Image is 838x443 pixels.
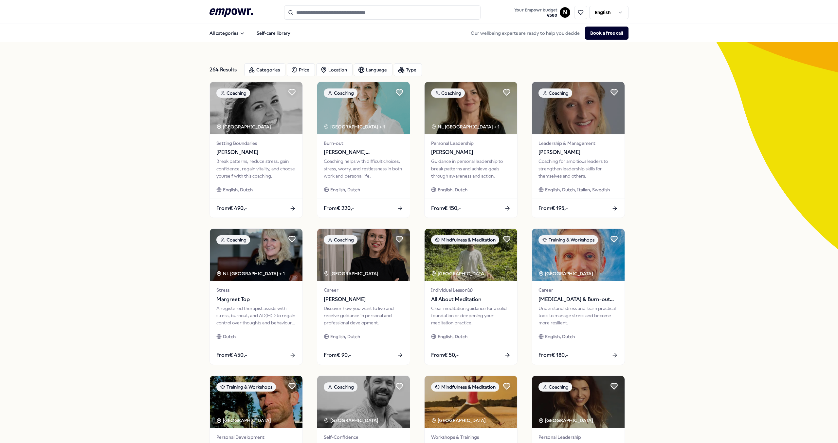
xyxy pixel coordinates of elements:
[532,229,625,281] img: package image
[438,333,467,340] span: English, Dutch
[223,186,253,193] span: English, Dutch
[209,63,239,76] div: 264 Results
[210,229,302,281] img: package image
[284,5,481,20] input: Search for products, categories or subcategories
[324,140,403,147] span: Burn-out
[324,433,403,441] span: Self-Confidence
[324,235,357,244] div: Coaching
[431,204,461,213] span: From € 150,-
[210,82,302,134] img: package image
[216,140,296,147] span: Setting Boundaries
[317,82,410,134] img: package image
[216,270,285,277] div: NL [GEOGRAPHIC_DATA] + 1
[532,376,625,428] img: package image
[424,228,518,365] a: package imageMindfulness & Meditation[GEOGRAPHIC_DATA] Individual Lesson(s)All About MeditationCl...
[538,204,568,213] span: From € 195,-
[223,333,236,340] span: Dutch
[431,235,499,244] div: Mindfulness & Meditation
[330,186,360,193] span: English, Dutch
[538,382,572,392] div: Coaching
[512,6,560,19] a: Your Empowr budget€580
[538,140,618,147] span: Leadership & Management
[538,286,618,294] span: Career
[287,63,315,76] button: Price
[431,351,459,359] span: From € 50,-
[425,376,517,428] img: package image
[354,63,392,76] button: Language
[431,270,487,277] div: [GEOGRAPHIC_DATA]
[394,63,422,76] button: Type
[204,27,296,40] nav: Main
[216,382,276,392] div: Training & Workshops
[324,351,351,359] span: From € 90,-
[538,158,618,180] div: Coaching for ambitious leaders to strengthen leadership skills for themselves and others.
[538,417,594,424] div: [GEOGRAPHIC_DATA]
[431,433,511,441] span: Workshops & Trainings
[324,270,379,277] div: [GEOGRAPHIC_DATA]
[324,123,385,130] div: [GEOGRAPHIC_DATA] + 1
[431,295,511,304] span: All About Meditation
[316,63,353,76] button: Location
[324,417,379,424] div: [GEOGRAPHIC_DATA]
[324,382,357,392] div: Coaching
[431,305,511,327] div: Clear meditation guidance for a solid foundation or deepening your meditation practice.
[532,82,625,218] a: package imageCoachingLeadership & Management[PERSON_NAME]Coaching for ambitious leaders to streng...
[538,351,568,359] span: From € 180,-
[209,82,303,218] a: package imageCoaching[GEOGRAPHIC_DATA] Setting Boundaries[PERSON_NAME]Break patterns, reduce stre...
[438,186,467,193] span: English, Dutch
[538,433,618,441] span: Personal Leadership
[431,286,511,294] span: Individual Lesson(s)
[538,88,572,98] div: Coaching
[216,235,250,244] div: Coaching
[244,63,285,76] button: Categories
[317,228,410,365] a: package imageCoaching[GEOGRAPHIC_DATA] Career[PERSON_NAME]Discover how you want to live and recei...
[532,82,625,134] img: package image
[324,286,403,294] span: Career
[216,295,296,304] span: Margreet Top
[538,148,618,157] span: [PERSON_NAME]
[317,376,410,428] img: package image
[317,82,410,218] a: package imageCoaching[GEOGRAPHIC_DATA] + 1Burn-out[PERSON_NAME][GEOGRAPHIC_DATA]Coaching helps wi...
[425,229,517,281] img: package image
[216,286,296,294] span: Stress
[431,140,511,147] span: Personal Leadership
[431,88,465,98] div: Coaching
[560,7,570,18] button: N
[330,333,360,340] span: English, Dutch
[513,6,558,19] button: Your Empowr budget€580
[545,333,575,340] span: English, Dutch
[216,204,247,213] span: From € 490,-
[216,148,296,157] span: [PERSON_NAME]
[209,228,303,365] a: package imageCoachingNL [GEOGRAPHIC_DATA] + 1StressMargreet TopA registered therapist assists wit...
[216,158,296,180] div: Break patterns, reduce stress, gain confidence, regain vitality, and choose yourself with this co...
[545,186,610,193] span: English, Dutch, Italian, Swedish
[431,123,500,130] div: NL [GEOGRAPHIC_DATA] + 1
[324,295,403,304] span: [PERSON_NAME]
[216,305,296,327] div: A registered therapist assists with stress, burnout, and AD(H)D to regain control over thoughts a...
[465,27,628,40] div: Our wellbeing experts are ready to help you decide
[538,235,598,244] div: Training & Workshops
[431,382,499,392] div: Mindfulness & Meditation
[204,27,250,40] button: All categories
[431,158,511,180] div: Guidance in personal leadership to break patterns and achieve goals through awareness and action.
[216,417,272,424] div: [GEOGRAPHIC_DATA]
[424,82,518,218] a: package imageCoachingNL [GEOGRAPHIC_DATA] + 1Personal Leadership[PERSON_NAME]Guidance in personal...
[425,82,517,134] img: package image
[538,270,594,277] div: [GEOGRAPHIC_DATA]
[538,295,618,304] span: [MEDICAL_DATA] & Burn-out Preventie
[216,433,296,441] span: Personal Development
[585,27,628,40] button: Book a free call
[251,27,296,40] a: Self-care library
[210,376,302,428] img: package image
[216,88,250,98] div: Coaching
[431,417,487,424] div: [GEOGRAPHIC_DATA]
[216,351,247,359] span: From € 450,-
[514,8,557,13] span: Your Empowr budget
[514,13,557,18] span: € 580
[317,229,410,281] img: package image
